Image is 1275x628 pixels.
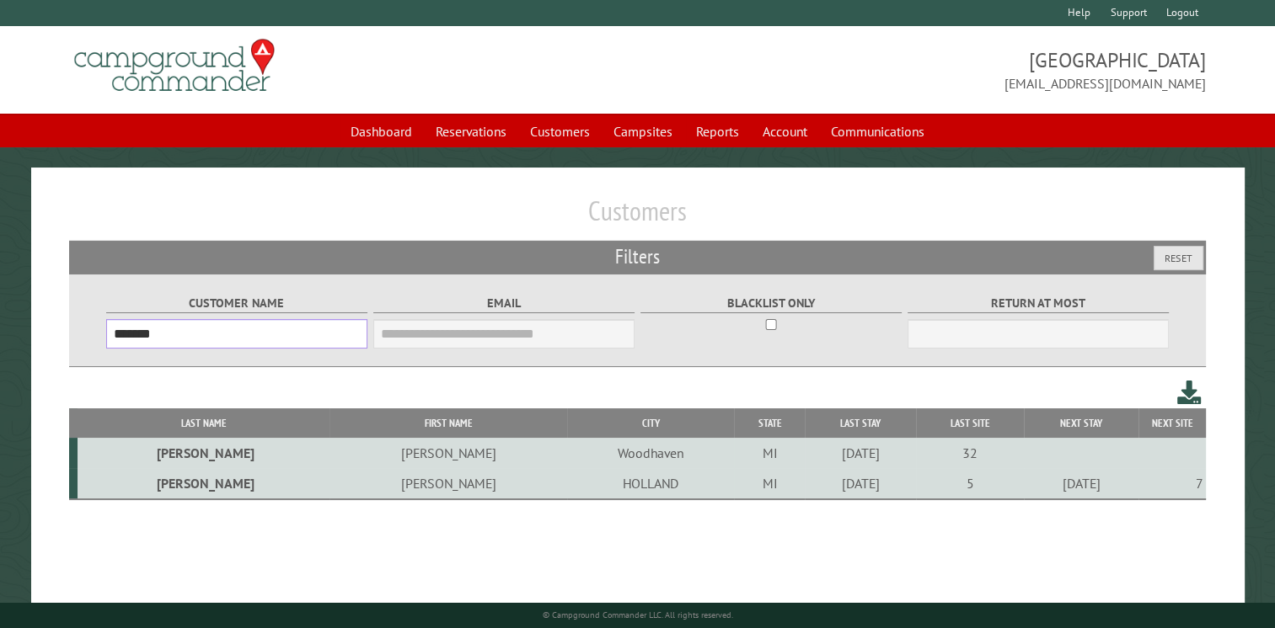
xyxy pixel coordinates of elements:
th: Last Site [916,408,1025,438]
td: MI [734,468,805,499]
th: Last Name [78,408,330,438]
span: [GEOGRAPHIC_DATA] [EMAIL_ADDRESS][DOMAIN_NAME] [638,46,1207,93]
a: Reservations [426,115,517,147]
td: 7 [1138,468,1206,499]
div: [DATE] [1026,475,1135,492]
th: Next Site [1138,408,1206,438]
div: [DATE] [808,475,913,492]
td: HOLLAND [567,468,735,499]
th: Last Stay [805,408,915,438]
td: [PERSON_NAME] [329,438,566,468]
a: Communications [821,115,935,147]
td: MI [734,438,805,468]
th: City [567,408,735,438]
th: State [734,408,805,438]
td: [PERSON_NAME] [78,468,330,499]
h1: Customers [69,194,1206,241]
h2: Filters [69,241,1206,273]
div: [DATE] [808,444,913,461]
button: Reset [1154,246,1203,270]
label: Customer Name [106,294,368,313]
a: Reports [686,115,749,147]
a: Campsites [603,115,683,147]
td: 5 [916,468,1025,499]
a: Account [753,115,817,147]
a: Download this customer list (.csv) [1177,377,1202,408]
label: Email [373,294,635,313]
td: Woodhaven [567,438,735,468]
label: Return at most [908,294,1170,313]
th: First Name [329,408,566,438]
a: Dashboard [340,115,422,147]
th: Next Stay [1024,408,1138,438]
td: [PERSON_NAME] [78,438,330,468]
small: © Campground Commander LLC. All rights reserved. [543,609,733,620]
a: Customers [520,115,600,147]
label: Blacklist only [640,294,903,313]
img: Campground Commander [69,33,280,98]
td: 32 [916,438,1025,468]
td: [PERSON_NAME] [329,468,566,499]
